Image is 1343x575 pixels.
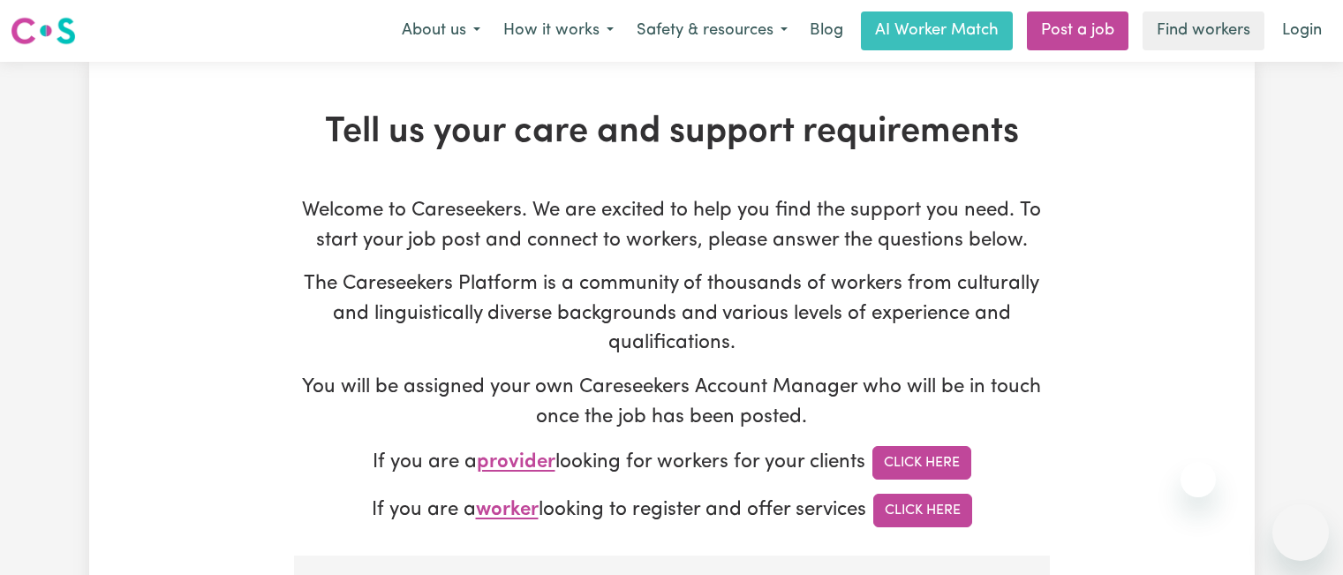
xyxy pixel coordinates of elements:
[1271,11,1332,50] a: Login
[390,12,492,49] button: About us
[1272,504,1329,561] iframe: Button to launch messaging window
[294,446,1050,480] p: If you are a looking for workers for your clients
[1027,11,1128,50] a: Post a job
[492,12,625,49] button: How it works
[11,11,76,51] a: Careseekers logo
[1181,462,1216,497] iframe: Close message
[1143,11,1264,50] a: Find workers
[799,11,854,50] a: Blog
[11,15,76,47] img: Careseekers logo
[477,453,555,473] span: provider
[625,12,799,49] button: Safety & resources
[476,501,539,521] span: worker
[873,494,972,527] a: Click Here
[294,196,1050,255] p: Welcome to Careseekers. We are excited to help you find the support you need. To start your job p...
[872,446,971,480] a: Click Here
[294,373,1050,432] p: You will be assigned your own Careseekers Account Manager who will be in touch once the job has b...
[861,11,1013,50] a: AI Worker Match
[294,494,1050,527] p: If you are a looking to register and offer services
[294,111,1050,154] h1: Tell us your care and support requirements
[294,269,1050,359] p: The Careseekers Platform is a community of thousands of workers from culturally and linguisticall...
